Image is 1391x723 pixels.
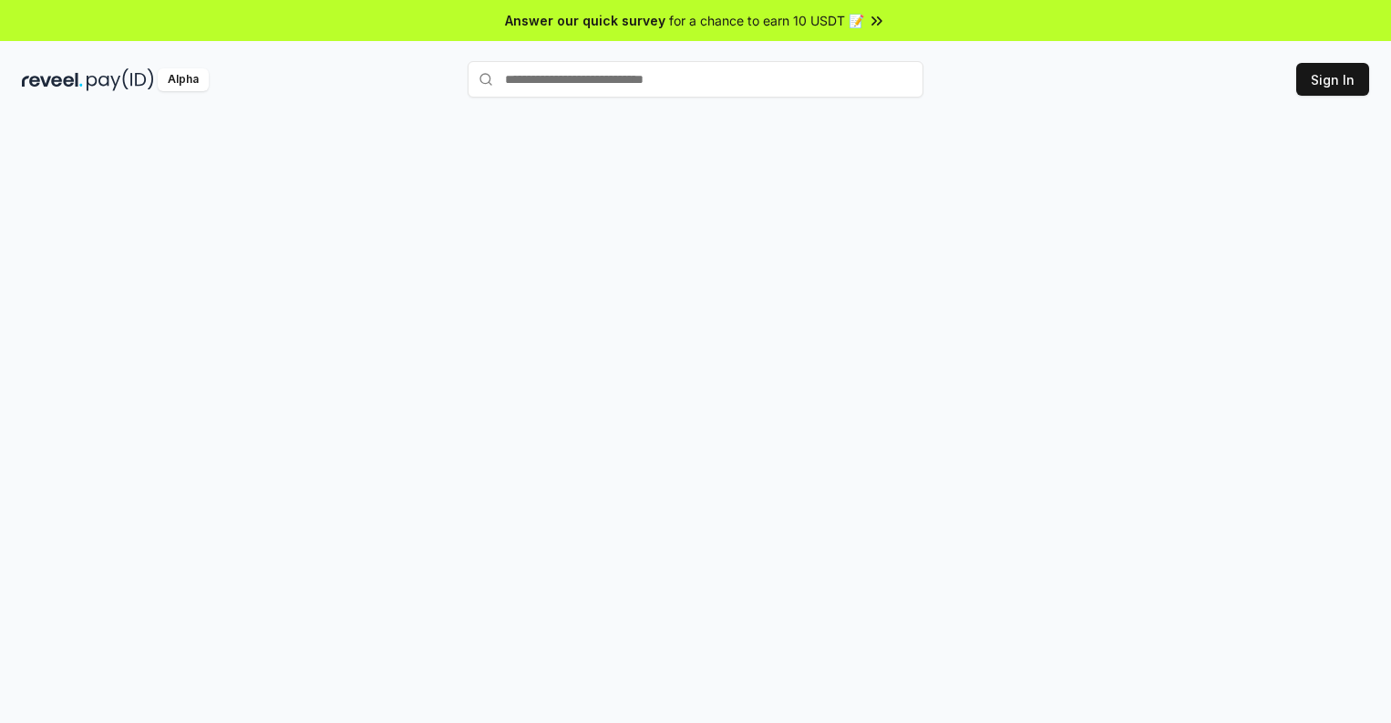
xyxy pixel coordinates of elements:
[1296,63,1369,96] button: Sign In
[87,68,154,91] img: pay_id
[505,11,665,30] span: Answer our quick survey
[22,68,83,91] img: reveel_dark
[158,68,209,91] div: Alpha
[669,11,864,30] span: for a chance to earn 10 USDT 📝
